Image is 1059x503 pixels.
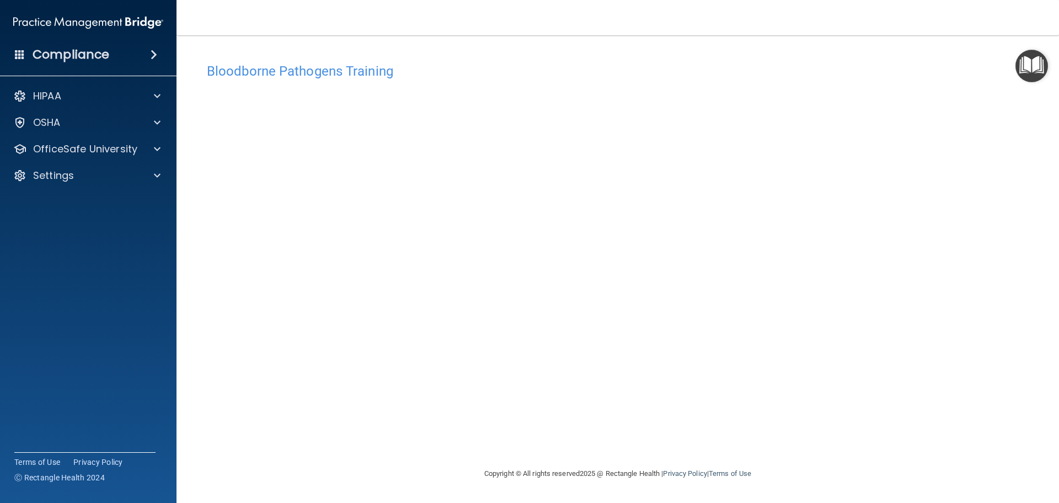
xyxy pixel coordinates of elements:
img: PMB logo [13,12,163,34]
button: Open Resource Center [1015,50,1048,82]
span: Ⓒ Rectangle Health 2024 [14,472,105,483]
p: OfficeSafe University [33,142,137,156]
a: Privacy Policy [663,469,707,478]
a: Terms of Use [14,457,60,468]
p: HIPAA [33,89,61,103]
iframe: bbp [207,84,1029,424]
p: Settings [33,169,74,182]
a: OfficeSafe University [13,142,161,156]
a: Privacy Policy [73,457,123,468]
h4: Compliance [33,47,109,62]
a: Terms of Use [709,469,751,478]
h4: Bloodborne Pathogens Training [207,64,1029,78]
a: HIPAA [13,89,161,103]
a: Settings [13,169,161,182]
p: OSHA [33,116,61,129]
div: Copyright © All rights reserved 2025 @ Rectangle Health | | [416,456,819,491]
a: OSHA [13,116,161,129]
